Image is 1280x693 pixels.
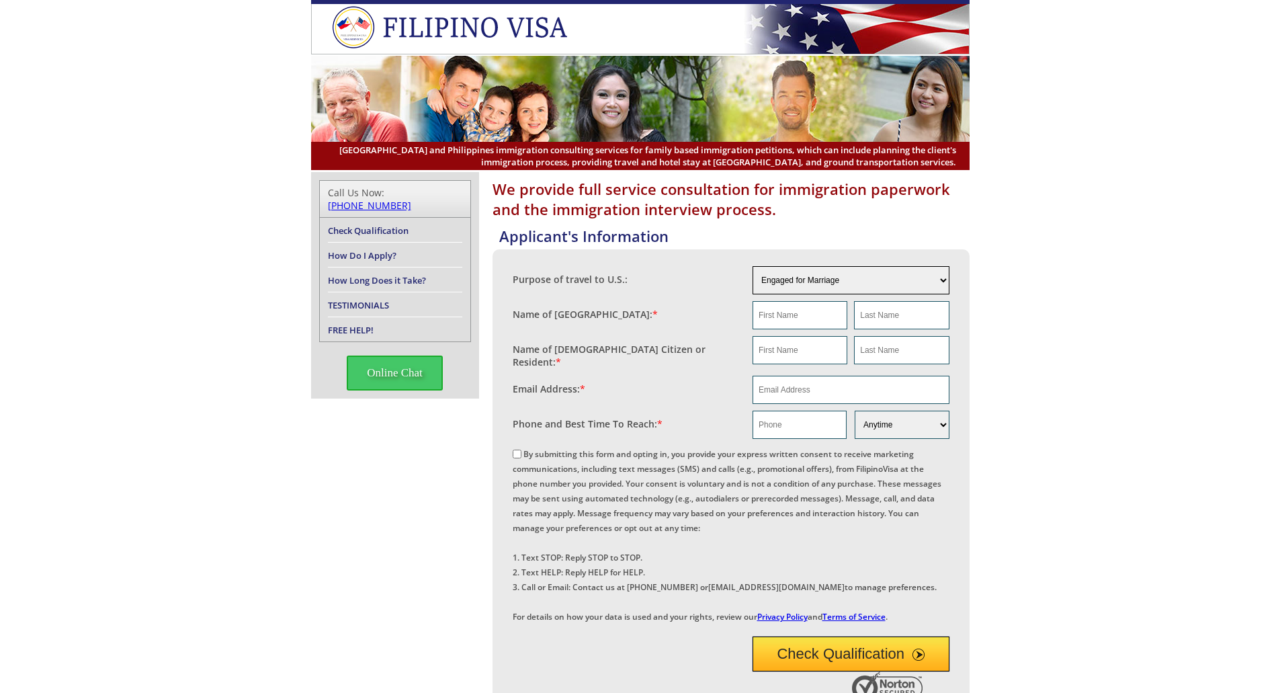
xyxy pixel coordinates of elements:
[822,611,886,622] a: Terms of Service
[513,417,663,430] label: Phone and Best Time To Reach:
[328,199,411,212] a: [PHONE_NUMBER]
[328,225,409,237] a: Check Qualification
[513,448,941,622] label: By submitting this form and opting in, you provide your express written consent to receive market...
[753,637,949,671] button: Check Qualification
[513,273,628,286] label: Purpose of travel to U.S.:
[347,356,443,391] span: Online Chat
[328,299,389,311] a: TESTIMONIALS
[513,382,585,395] label: Email Address:
[855,411,949,439] select: Phone and Best Reach Time are required.
[328,186,462,212] div: Call Us Now:
[493,179,970,219] h1: We provide full service consultation for immigration paperwork and the immigration interview proc...
[328,249,396,261] a: How Do I Apply?
[499,226,970,246] h4: Applicant's Information
[753,411,847,439] input: Phone
[757,611,808,622] a: Privacy Policy
[513,308,658,321] label: Name of [GEOGRAPHIC_DATA]:
[753,376,949,404] input: Email Address
[854,301,949,329] input: Last Name
[513,343,740,368] label: Name of [DEMOGRAPHIC_DATA] Citizen or Resident:
[854,336,949,364] input: Last Name
[325,144,956,168] span: [GEOGRAPHIC_DATA] and Philippines immigration consulting services for family based immigration pe...
[328,274,426,286] a: How Long Does it Take?
[513,450,521,458] input: By submitting this form and opting in, you provide your express written consent to receive market...
[328,324,374,336] a: FREE HELP!
[753,301,847,329] input: First Name
[753,336,847,364] input: First Name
